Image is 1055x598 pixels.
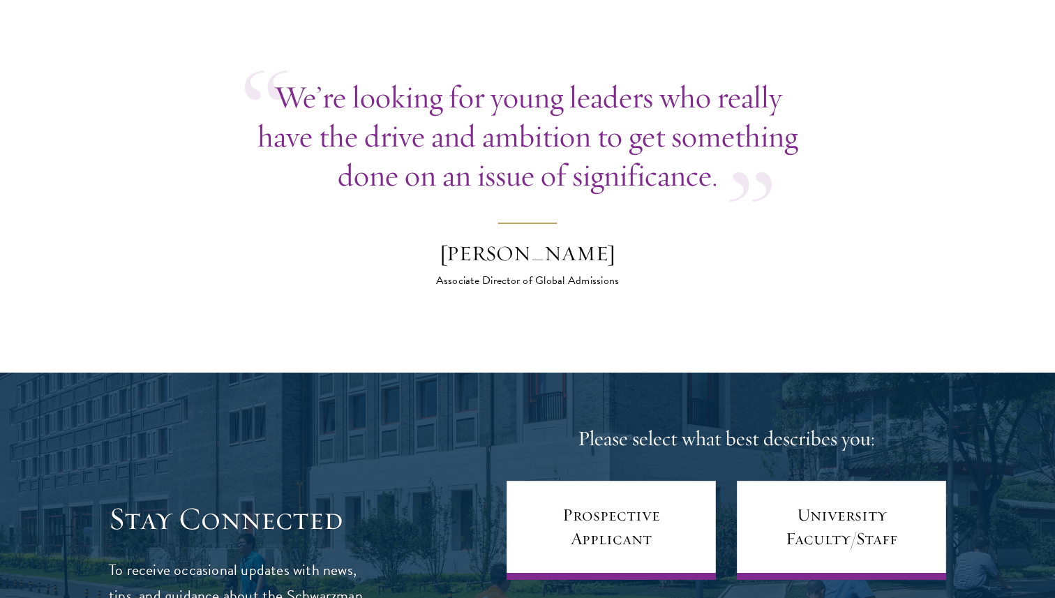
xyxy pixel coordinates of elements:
a: University Faculty/Staff [737,481,946,580]
p: We’re looking for young leaders who really have the drive and ambition to get something done on a... [245,77,810,195]
h3: Stay Connected [109,500,371,539]
a: Prospective Applicant [507,481,716,580]
h4: Please select what best describes you: [507,425,946,453]
div: Associate Director of Global Admissions [405,272,650,289]
div: [PERSON_NAME] [405,240,650,268]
